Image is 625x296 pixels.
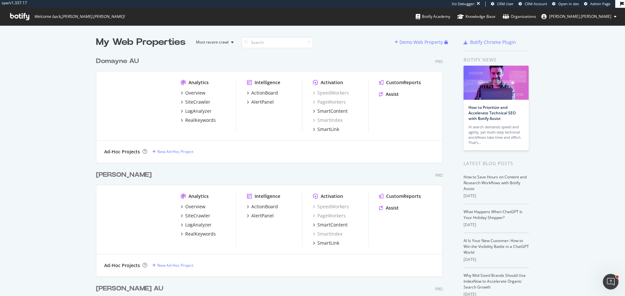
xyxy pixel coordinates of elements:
[497,1,514,6] span: CRM User
[464,56,529,63] div: Botify news
[185,108,212,114] div: LogAnalyzer
[242,37,313,48] input: Search
[317,240,339,246] div: SmartLink
[317,222,348,228] div: SmartContent
[104,79,170,132] img: www.domayne.com.au
[96,57,142,66] a: Domayne AU
[181,203,205,210] a: Overview
[313,117,342,123] a: SmartIndex
[104,193,170,246] img: www.joycemayne.com.au
[313,240,339,246] a: SmartLink
[549,14,611,19] span: lou.aldrin
[584,1,610,6] a: Admin Page
[185,99,210,105] div: SiteCrawler
[379,205,399,211] a: Assist
[181,90,205,96] a: Overview
[152,263,193,268] a: New Ad-Hoc Project
[96,284,163,293] div: [PERSON_NAME] AU
[395,39,444,45] a: Demo Web Property
[181,99,210,105] a: SiteCrawler
[247,90,278,96] a: ActionBoard
[251,99,274,105] div: AlertPanel
[185,212,210,219] div: SiteCrawler
[379,193,421,199] a: CustomReports
[395,37,444,47] button: Demo Web Property
[181,117,216,123] a: RealKeywords
[379,91,399,97] a: Assist
[435,173,443,178] div: Pro
[491,1,514,6] a: CRM User
[313,99,346,105] a: PageWorkers
[321,79,343,86] div: Activation
[96,36,186,49] div: My Web Properties
[96,170,154,180] a: [PERSON_NAME]
[552,1,579,6] a: Open in dev
[185,117,216,123] div: RealKeywords
[536,11,622,22] button: [PERSON_NAME].[PERSON_NAME]
[464,160,529,167] div: Latest Blog Posts
[181,108,212,114] a: LogAnalyzer
[452,1,475,6] div: Viz Debugger:
[181,212,210,219] a: SiteCrawler
[255,193,280,199] div: Intelligence
[181,231,216,237] a: RealKeywords
[464,209,522,220] a: What Happens When ChatGPT Is Your Holiday Shopper?
[464,66,529,100] img: How to Prioritize and Accelerate Technical SEO with Botify Assist
[34,14,125,19] span: Welcome back, [PERSON_NAME].[PERSON_NAME] !
[519,1,547,6] a: CRM Account
[251,212,274,219] div: AlertPanel
[104,262,140,269] div: Ad-Hoc Projects
[317,126,339,133] div: SmartLink
[470,39,516,45] div: Botify Chrome Plugin
[191,37,236,47] button: Most recent crawl
[247,203,278,210] a: ActionBoard
[157,149,193,154] div: New Ad-Hoc Project
[104,148,140,155] div: Ad-Hoc Projects
[152,149,193,154] a: New Ad-Hoc Project
[464,174,527,191] a: How to Save Hours on Content and Research Workflows with Botify Assist
[313,231,342,237] a: SmartIndex
[96,170,152,180] div: [PERSON_NAME]
[185,203,205,210] div: Overview
[321,193,343,199] div: Activation
[558,1,579,6] span: Open in dev
[313,222,348,228] a: SmartContent
[251,203,278,210] div: ActionBoard
[503,8,536,25] a: Organizations
[185,90,205,96] div: Overview
[96,284,166,293] a: [PERSON_NAME] AU
[464,222,529,228] div: [DATE]
[313,90,349,96] div: SpeedWorkers
[181,222,212,228] a: LogAnalyzer
[379,79,421,86] a: CustomReports
[386,91,399,97] div: Assist
[313,203,349,210] a: SpeedWorkers
[464,39,516,45] a: Botify Chrome Plugin
[468,105,516,121] a: How to Prioritize and Accelerate Technical SEO with Botify Assist
[96,57,139,66] div: Domayne AU
[464,273,526,290] a: Why Mid-Sized Brands Should Use IndexNow to Accelerate Organic Search Growth
[457,13,495,20] div: Knowledge Base
[196,40,229,44] div: Most recent crawl
[313,108,348,114] a: SmartContent
[457,8,495,25] a: Knowledge Base
[503,13,536,20] div: Organizations
[313,126,339,133] a: SmartLink
[313,212,346,219] a: PageWorkers
[247,99,274,105] a: AlertPanel
[188,193,209,199] div: Analytics
[255,79,280,86] div: Intelligence
[603,274,618,290] iframe: Intercom live chat
[464,193,529,199] div: [DATE]
[435,286,443,292] div: Pro
[399,39,443,45] div: Demo Web Property
[317,108,348,114] div: SmartContent
[251,90,278,96] div: ActionBoard
[590,1,610,6] span: Admin Page
[468,124,524,145] div: AI search demands speed and agility, yet multi-step technical workflows take time and effort. Tha...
